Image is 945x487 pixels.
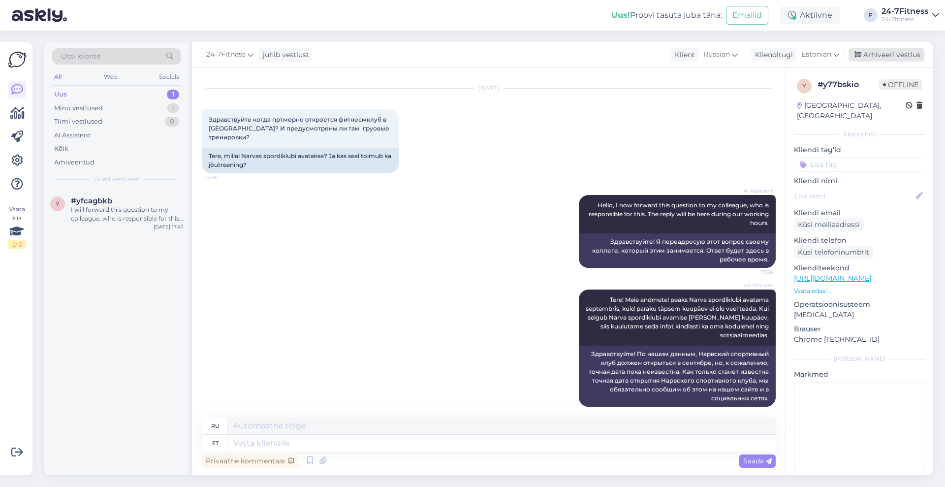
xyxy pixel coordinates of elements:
[794,324,925,334] p: Brauser
[797,100,906,121] div: [GEOGRAPHIC_DATA], [GEOGRAPHIC_DATA]
[157,70,181,83] div: Socials
[794,355,925,363] div: [PERSON_NAME]
[849,48,924,62] div: Arhiveeri vestlus
[202,148,399,173] div: Tere, millal Narvas spordiklubi avatakse? Ja kas seal toimub ka jõutreening?
[206,49,246,60] span: 24-7Fitness
[579,346,776,407] div: Здравствуйте! По нашим данным, Нарвский спортивный клуб должен открыться в сентябре, но, к сожале...
[56,200,60,207] span: y
[102,70,119,83] div: Web
[794,208,925,218] p: Kliendi email
[611,9,722,21] div: Proovi tasuta juba täna:
[586,296,770,339] span: Tere! Meie andmetel peaks Narva spordiklubi avatama septembris, kuid paraku täpsem kuupäev ei ole...
[54,103,103,113] div: Minu vestlused
[882,7,928,15] div: 24-7Fitness
[209,116,391,141] span: Здравствуйте когда пртмерно откроется фитнесмклуб в [GEOGRAPHIC_DATA]? И предусмотрены ли там гру...
[882,15,928,23] div: 24-7fitness
[703,49,730,60] span: Russian
[167,90,179,99] div: 1
[54,158,94,167] div: Arhiveeritud
[794,274,871,283] a: [URL][DOMAIN_NAME]
[736,187,773,195] span: AI Assistent
[801,49,831,60] span: Estonian
[71,196,112,205] span: #yfcagbkb
[202,84,776,93] div: [DATE]
[794,246,873,259] div: Küsi telefoninumbrit
[882,7,939,23] a: 24-7Fitness24-7fitness
[54,90,67,99] div: Uus
[8,50,27,69] img: Askly Logo
[8,240,26,249] div: 2 / 3
[212,435,219,452] div: et
[794,130,925,139] div: Kliendi info
[54,130,91,140] div: AI Assistent
[205,174,242,181] span: 17:26
[259,50,309,60] div: juhib vestlust
[794,145,925,155] p: Kliendi tag'id
[794,334,925,345] p: Chrome [TECHNICAL_ID]
[802,82,806,90] span: y
[794,218,864,231] div: Küsi meiliaadressi
[94,175,140,184] span: Uued vestlused
[202,455,298,468] div: Privaatne kommentaar
[8,205,26,249] div: Vaata siia
[54,117,102,127] div: Tiimi vestlused
[61,51,100,62] span: Otsi kliente
[579,233,776,268] div: Здравствуйте! Я переадресую этот вопрос своему коллеге, который этим занимается. Ответ будет здес...
[154,223,183,230] div: [DATE] 17:41
[54,144,68,154] div: Kõik
[794,157,925,172] input: Lisa tag
[165,117,179,127] div: 0
[794,287,925,295] p: Vaata edasi ...
[794,235,925,246] p: Kliendi telefon
[726,6,768,25] button: Emailid
[794,191,914,201] input: Lisa nimi
[794,299,925,310] p: Operatsioonisüsteem
[167,103,179,113] div: 1
[611,10,630,20] b: Uus!
[794,263,925,273] p: Klienditeekond
[736,282,773,289] span: 24-7Fitness
[671,50,695,60] div: Klient
[794,310,925,320] p: [MEDICAL_DATA]
[589,201,770,227] span: Hello, I now forward this question to my colleague, who is responsible for this. The reply will b...
[736,407,773,415] span: 18:01
[52,70,63,83] div: All
[818,79,879,91] div: # y77bskio
[211,418,220,434] div: ru
[71,205,183,223] div: I will forward this question to my colleague, who is responsible for this. The reply will be here...
[780,6,840,24] div: Aktiivne
[864,8,878,22] div: F
[794,369,925,380] p: Märkmed
[794,176,925,186] p: Kliendi nimi
[879,79,922,90] span: Offline
[736,268,773,276] span: 17:26
[751,50,793,60] div: Klienditugi
[743,456,772,465] span: Saada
